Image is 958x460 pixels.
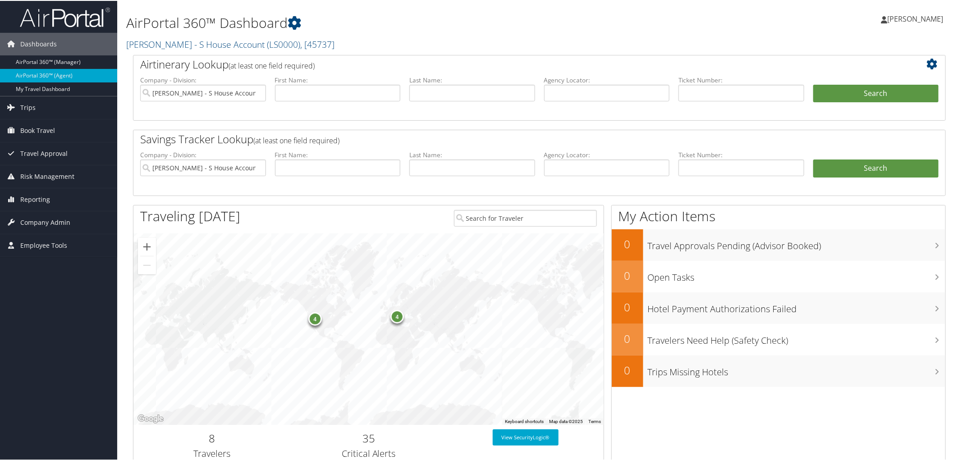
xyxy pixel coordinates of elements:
h2: 0 [612,330,643,346]
span: ( LS0000 ) [267,37,300,50]
a: [PERSON_NAME] [881,5,953,32]
img: Google [136,412,165,424]
button: Zoom in [138,237,156,255]
label: First Name: [275,75,401,84]
label: Agency Locator: [544,75,670,84]
a: 0Open Tasks [612,260,946,291]
button: Keyboard shortcuts [505,418,544,424]
h1: AirPortal 360™ Dashboard [126,13,677,32]
span: Trips [20,96,36,118]
h2: 0 [612,299,643,314]
a: View SecurityLogic® [493,428,559,445]
h2: Savings Tracker Lookup [140,131,871,146]
img: airportal-logo.png [20,6,110,27]
a: Search [813,159,939,177]
h2: 0 [612,236,643,251]
h2: 35 [297,430,440,445]
label: Ticket Number: [678,75,804,84]
h3: Travelers [140,446,284,459]
a: 0Travelers Need Help (Safety Check) [612,323,946,355]
a: [PERSON_NAME] - S House Account [126,37,335,50]
a: Terms (opens in new tab) [588,418,601,423]
label: Last Name: [409,75,535,84]
h1: Traveling [DATE] [140,206,240,225]
h3: Travel Approvals Pending (Advisor Booked) [648,234,946,251]
label: Last Name: [409,150,535,159]
h3: Open Tasks [648,266,946,283]
div: 4 [390,309,404,323]
h2: 8 [140,430,284,445]
span: Book Travel [20,118,55,141]
label: Agency Locator: [544,150,670,159]
h2: 0 [612,362,643,377]
span: Employee Tools [20,233,67,256]
span: Travel Approval [20,141,68,164]
span: , [ 45737 ] [300,37,335,50]
span: Company Admin [20,210,70,233]
label: First Name: [275,150,401,159]
span: [PERSON_NAME] [888,13,944,23]
button: Search [813,84,939,102]
h3: Critical Alerts [297,446,440,459]
label: Company - Division: [140,75,266,84]
a: 0Trips Missing Hotels [612,355,946,386]
h3: Travelers Need Help (Safety Check) [648,329,946,346]
input: Search for Traveler [454,209,597,226]
span: Reporting [20,187,50,210]
a: 0Travel Approvals Pending (Advisor Booked) [612,228,946,260]
span: Map data ©2025 [549,418,583,423]
h3: Trips Missing Hotels [648,360,946,378]
button: Zoom out [138,255,156,273]
a: Open this area in Google Maps (opens a new window) [136,412,165,424]
span: (at least one field required) [253,135,339,145]
a: 0Hotel Payment Authorizations Failed [612,291,946,323]
span: Risk Management [20,164,74,187]
label: Ticket Number: [678,150,804,159]
span: Dashboards [20,32,57,55]
h3: Hotel Payment Authorizations Failed [648,297,946,314]
h2: Airtinerary Lookup [140,56,871,71]
label: Company - Division: [140,150,266,159]
h1: My Action Items [612,206,946,225]
div: 4 [308,311,322,325]
input: search accounts [140,159,266,175]
span: (at least one field required) [229,60,315,70]
h2: 0 [612,267,643,282]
